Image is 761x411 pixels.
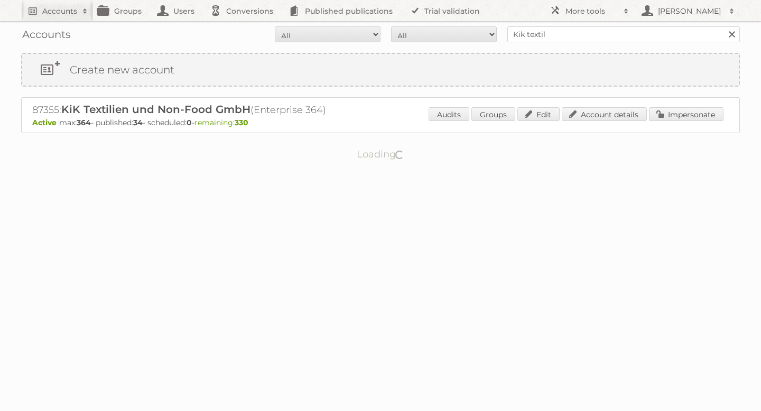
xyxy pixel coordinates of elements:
span: KiK Textilien und Non-Food GmbH [61,103,250,116]
strong: 0 [187,118,192,127]
a: Edit [517,107,560,121]
a: Impersonate [649,107,723,121]
a: Groups [471,107,515,121]
h2: More tools [565,6,618,16]
span: remaining: [194,118,248,127]
strong: 34 [133,118,143,127]
h2: Accounts [42,6,77,16]
strong: 364 [77,118,91,127]
span: Active [32,118,59,127]
p: Loading [323,144,438,165]
a: Account details [562,107,647,121]
h2: 87355: (Enterprise 364) [32,103,402,117]
strong: 330 [235,118,248,127]
a: Audits [429,107,469,121]
p: max: - published: - scheduled: - [32,118,729,127]
h2: [PERSON_NAME] [655,6,724,16]
a: Create new account [22,54,739,86]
